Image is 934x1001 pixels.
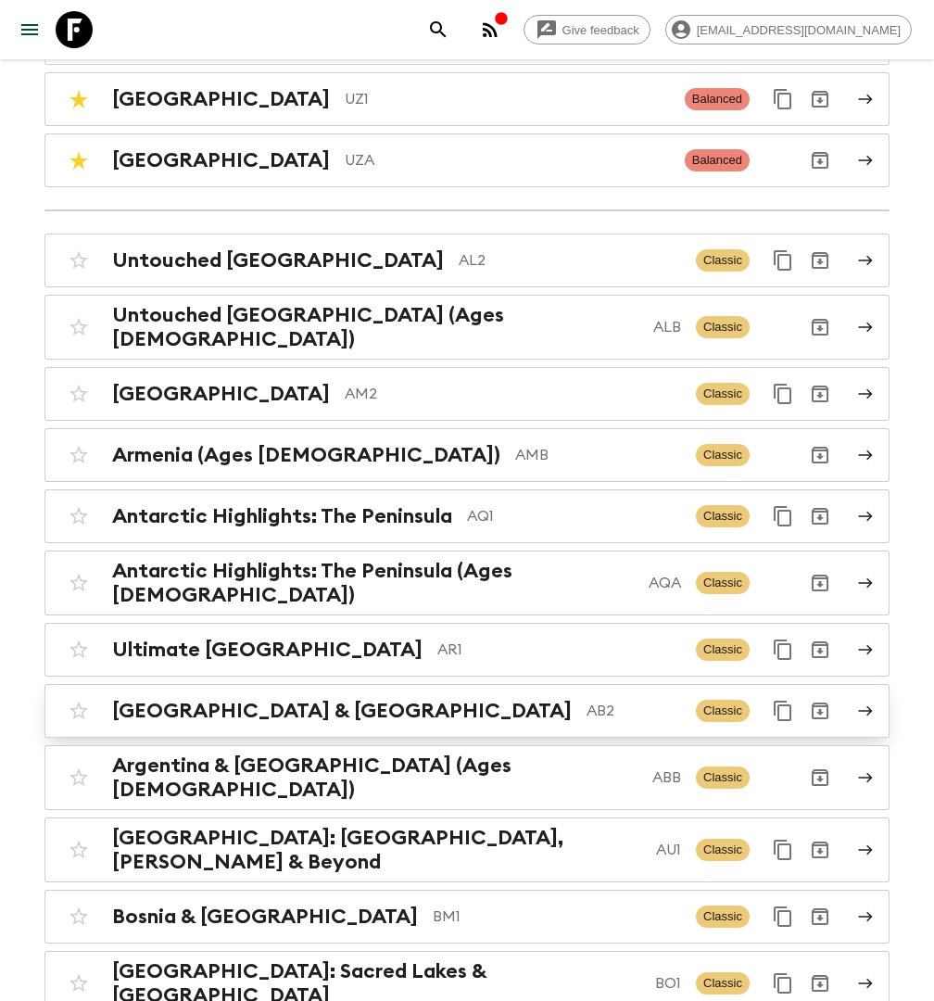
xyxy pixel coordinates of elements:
button: menu [11,11,48,48]
button: Archive [801,498,839,535]
a: [GEOGRAPHIC_DATA]: [GEOGRAPHIC_DATA], [PERSON_NAME] & BeyondAU1ClassicDuplicate for 45-59Archive [44,817,890,882]
a: Armenia (Ages [DEMOGRAPHIC_DATA])AMBClassicArchive [44,428,890,482]
button: Archive [801,309,839,346]
span: Classic [696,572,750,594]
button: Archive [801,437,839,474]
h2: Argentina & [GEOGRAPHIC_DATA] (Ages [DEMOGRAPHIC_DATA]) [112,754,637,802]
button: Archive [801,81,839,118]
button: Archive [801,831,839,868]
span: Classic [696,906,750,928]
p: UZA [345,149,670,171]
button: Duplicate for 45-59 [764,692,801,729]
span: Classic [696,383,750,405]
button: Archive [801,692,839,729]
h2: Untouched [GEOGRAPHIC_DATA] (Ages [DEMOGRAPHIC_DATA]) [112,303,638,351]
p: AQ1 [467,505,681,527]
span: Classic [696,767,750,789]
a: Antarctic Highlights: The Peninsula (Ages [DEMOGRAPHIC_DATA])AQAClassicArchive [44,551,890,615]
button: Archive [801,631,839,668]
h2: Ultimate [GEOGRAPHIC_DATA] [112,638,423,662]
p: AM2 [345,383,681,405]
span: Classic [696,839,750,861]
button: Archive [801,142,839,179]
span: Classic [696,700,750,722]
button: Archive [801,564,839,602]
p: AB2 [587,700,681,722]
h2: [GEOGRAPHIC_DATA] & [GEOGRAPHIC_DATA] [112,699,572,723]
a: Bosnia & [GEOGRAPHIC_DATA]BM1ClassicDuplicate for 45-59Archive [44,890,890,944]
button: Duplicate for 45-59 [764,631,801,668]
span: Classic [696,972,750,995]
span: Classic [696,444,750,466]
button: Archive [801,375,839,412]
span: Classic [696,639,750,661]
button: Duplicate for 45-59 [764,242,801,279]
a: Untouched [GEOGRAPHIC_DATA]AL2ClassicDuplicate for 45-59Archive [44,234,890,287]
p: AU1 [656,839,681,861]
a: [GEOGRAPHIC_DATA]UZABalancedArchive [44,133,890,187]
span: Classic [696,505,750,527]
h2: [GEOGRAPHIC_DATA] [112,148,330,172]
h2: [GEOGRAPHIC_DATA]: [GEOGRAPHIC_DATA], [PERSON_NAME] & Beyond [112,826,641,874]
button: search adventures [420,11,457,48]
span: Classic [696,316,750,338]
p: BM1 [433,906,681,928]
a: Untouched [GEOGRAPHIC_DATA] (Ages [DEMOGRAPHIC_DATA])ALBClassicArchive [44,295,890,360]
p: BO1 [655,972,681,995]
p: AMB [515,444,681,466]
h2: [GEOGRAPHIC_DATA] [112,382,330,406]
p: AR1 [437,639,681,661]
h2: Armenia (Ages [DEMOGRAPHIC_DATA]) [112,443,500,467]
button: Duplicate for 45-59 [764,898,801,935]
a: [GEOGRAPHIC_DATA] & [GEOGRAPHIC_DATA]AB2ClassicDuplicate for 45-59Archive [44,684,890,738]
button: Archive [801,759,839,796]
a: Give feedback [524,15,650,44]
h2: [GEOGRAPHIC_DATA] [112,87,330,111]
a: Argentina & [GEOGRAPHIC_DATA] (Ages [DEMOGRAPHIC_DATA])ABBClassicArchive [44,745,890,810]
h2: Bosnia & [GEOGRAPHIC_DATA] [112,905,418,929]
p: AL2 [459,249,681,272]
a: [GEOGRAPHIC_DATA]UZ1BalancedDuplicate for 45-59Archive [44,72,890,126]
h2: Antarctic Highlights: The Peninsula [112,504,452,528]
span: Classic [696,249,750,272]
h2: Untouched [GEOGRAPHIC_DATA] [112,248,444,272]
button: Archive [801,898,839,935]
p: ABB [652,767,681,789]
button: Duplicate for 45-59 [764,831,801,868]
p: AQA [649,572,681,594]
span: Balanced [685,149,750,171]
h2: Antarctic Highlights: The Peninsula (Ages [DEMOGRAPHIC_DATA]) [112,559,634,607]
span: Balanced [685,88,750,110]
p: ALB [653,316,681,338]
div: [EMAIL_ADDRESS][DOMAIN_NAME] [665,15,912,44]
span: Give feedback [552,23,650,37]
button: Duplicate for 45-59 [764,498,801,535]
a: Ultimate [GEOGRAPHIC_DATA]AR1ClassicDuplicate for 45-59Archive [44,623,890,677]
button: Duplicate for 45-59 [764,375,801,412]
p: UZ1 [345,88,670,110]
a: [GEOGRAPHIC_DATA]AM2ClassicDuplicate for 45-59Archive [44,367,890,421]
span: [EMAIL_ADDRESS][DOMAIN_NAME] [687,23,911,37]
a: Antarctic Highlights: The PeninsulaAQ1ClassicDuplicate for 45-59Archive [44,489,890,543]
button: Archive [801,242,839,279]
button: Duplicate for 45-59 [764,81,801,118]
